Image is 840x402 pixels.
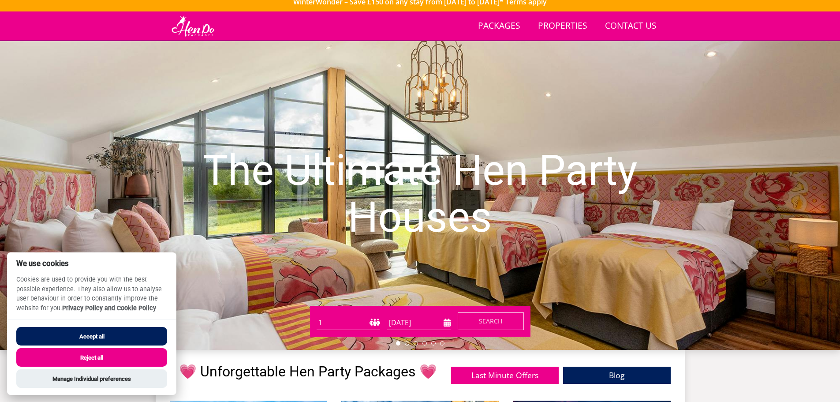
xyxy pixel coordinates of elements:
[601,16,660,36] a: Contact Us
[179,364,437,379] h1: 💗 Unforgettable Hen Party Packages 💗
[387,316,451,330] input: Arrival Date
[126,130,714,258] h1: The Ultimate Hen Party Houses
[7,275,176,319] p: Cookies are used to provide you with the best possible experience. They also allow us to analyse ...
[451,367,559,384] a: Last Minute Offers
[563,367,671,384] a: Blog
[16,369,167,388] button: Manage Individual preferences
[170,15,216,37] img: Hen Do Packages
[16,327,167,346] button: Accept all
[62,304,156,312] a: Privacy Policy and Cookie Policy
[479,317,503,325] span: Search
[474,16,524,36] a: Packages
[7,259,176,268] h2: We use cookies
[16,348,167,367] button: Reject all
[458,312,524,330] button: Search
[534,16,591,36] a: Properties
